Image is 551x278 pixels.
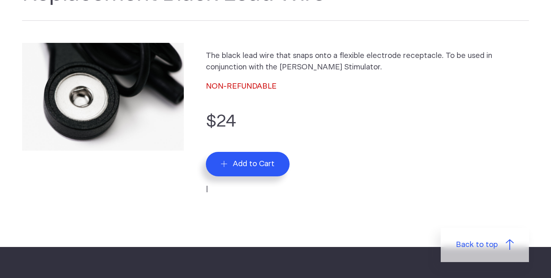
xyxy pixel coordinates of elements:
[22,43,184,151] img: Replacement Black Lead Wire
[441,228,529,262] a: Back to top
[206,50,529,73] p: The black lead wire that snaps onto a flexible electrode receptacle. To be used in conjunction wi...
[233,159,274,169] span: Add to Cart
[206,82,277,90] span: NON-REFUNDABLE
[206,109,529,135] p: $24
[206,109,529,195] form: |
[206,152,290,176] button: Add to Cart
[456,239,498,251] span: Back to top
